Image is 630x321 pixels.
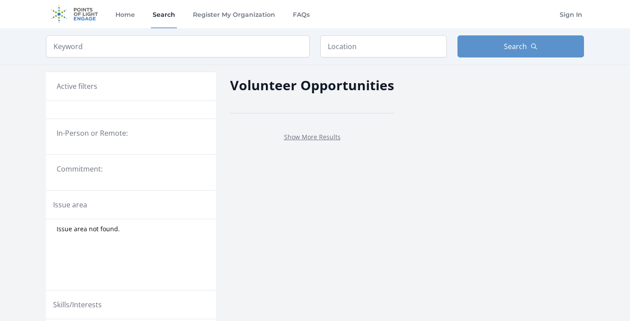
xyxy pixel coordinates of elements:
span: Search [504,41,527,52]
h3: Active filters [57,81,97,92]
button: Search [457,35,584,57]
legend: Skills/Interests [53,299,102,310]
input: Keyword [46,35,310,57]
h2: Volunteer Opportunities [230,75,394,95]
span: Issue area not found. [57,225,120,233]
legend: Issue area [53,199,87,210]
input: Location [320,35,447,57]
a: Show More Results [284,133,341,141]
legend: In-Person or Remote: [57,128,205,138]
legend: Commitment: [57,164,205,174]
